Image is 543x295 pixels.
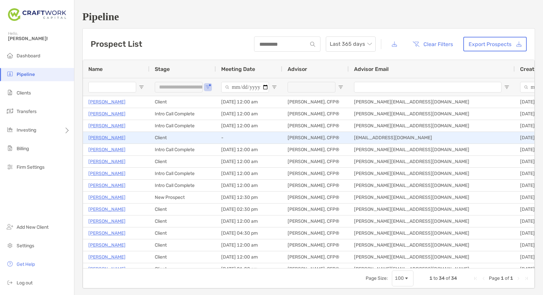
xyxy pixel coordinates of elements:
div: [PERSON_NAME][EMAIL_ADDRESS][DOMAIN_NAME] [349,120,515,132]
div: [PERSON_NAME][EMAIL_ADDRESS][DOMAIN_NAME] [349,108,515,120]
div: [PERSON_NAME], CFP® [282,239,349,251]
span: Get Help [17,262,35,267]
p: [PERSON_NAME] [88,110,126,118]
a: [PERSON_NAME] [88,122,126,130]
div: [PERSON_NAME][EMAIL_ADDRESS][DOMAIN_NAME] [349,204,515,215]
div: Intro Call Complete [149,168,216,179]
span: Name [88,66,103,72]
span: 1 [510,275,513,281]
img: firm-settings icon [6,163,14,171]
button: Open Filter Menu [205,85,211,90]
input: Meeting Date Filter Input [221,82,269,92]
div: [DATE] 04:30 pm [216,227,282,239]
img: clients icon [6,88,14,96]
div: [PERSON_NAME], CFP® [282,180,349,191]
div: [DATE] 12:00 am [216,168,282,179]
div: [DATE] 12:00 am [216,144,282,155]
input: Advisor Email Filter Input [354,82,501,92]
div: [PERSON_NAME], CFP® [282,144,349,155]
div: [PERSON_NAME], CFP® [282,192,349,203]
span: Advisor Email [354,66,389,72]
span: Investing [17,127,36,133]
div: [PERSON_NAME], CFP® [282,168,349,179]
a: [PERSON_NAME] [88,181,126,190]
img: billing icon [6,144,14,152]
img: transfers icon [6,107,14,115]
div: [PERSON_NAME], CFP® [282,132,349,144]
a: [PERSON_NAME] [88,169,126,178]
div: [DATE] 12:00 am [216,96,282,108]
div: [DATE] 12:00 am [216,120,282,132]
span: of [446,275,450,281]
span: Pipeline [17,72,35,77]
a: Export Prospects [463,37,527,51]
span: 1 [501,275,504,281]
a: [PERSON_NAME] [88,217,126,225]
span: of [505,275,509,281]
div: [PERSON_NAME], CFP® [282,108,349,120]
a: [PERSON_NAME] [88,253,126,261]
div: [PERSON_NAME][EMAIL_ADDRESS][DOMAIN_NAME] [349,215,515,227]
div: Client [149,204,216,215]
div: [PERSON_NAME], CFP® [282,227,349,239]
div: [DATE] 12:30 pm [216,192,282,203]
div: [DATE] 12:00 am [216,251,282,263]
a: [PERSON_NAME] [88,193,126,202]
p: [PERSON_NAME] [88,157,126,166]
img: get-help icon [6,260,14,268]
a: [PERSON_NAME] [88,205,126,213]
div: Client [149,215,216,227]
div: [PERSON_NAME], CFP® [282,156,349,167]
div: [EMAIL_ADDRESS][DOMAIN_NAME] [349,132,515,144]
span: Page [489,275,500,281]
a: [PERSON_NAME] [88,146,126,154]
div: Last Page [524,276,529,281]
p: [PERSON_NAME] [88,98,126,106]
span: Firm Settings [17,164,45,170]
span: Last 365 days [330,37,372,51]
div: [PERSON_NAME][EMAIL_ADDRESS][DOMAIN_NAME] [349,239,515,251]
div: [PERSON_NAME][EMAIL_ADDRESS][DOMAIN_NAME] [349,168,515,179]
button: Open Filter Menu [139,85,144,90]
div: New Prospect [149,192,216,203]
span: Meeting Date [221,66,255,72]
div: Client [149,132,216,144]
img: logout icon [6,278,14,286]
span: Dashboard [17,53,40,59]
button: Open Filter Menu [338,85,343,90]
span: 34 [439,275,445,281]
a: [PERSON_NAME] [88,241,126,249]
div: [DATE] 12:00 am [216,180,282,191]
img: pipeline icon [6,70,14,78]
div: Client [149,239,216,251]
span: Transfers [17,109,37,114]
div: [PERSON_NAME], CFP® [282,96,349,108]
h1: Pipeline [82,11,535,23]
div: [PERSON_NAME], CFP® [282,215,349,227]
div: Intro Call Complete [149,108,216,120]
div: [DATE] 12:00 am [216,108,282,120]
img: add_new_client icon [6,223,14,231]
a: [PERSON_NAME] [88,134,126,142]
div: Page Size [392,270,413,286]
div: First Page [473,276,478,281]
div: [PERSON_NAME][EMAIL_ADDRESS][DOMAIN_NAME] [349,227,515,239]
span: Billing [17,146,29,151]
div: [DATE] 12:00 am [216,156,282,167]
span: to [433,275,438,281]
div: Client [149,96,216,108]
a: [PERSON_NAME] [88,229,126,237]
span: [PERSON_NAME]! [8,36,70,41]
div: [PERSON_NAME], CFP® [282,251,349,263]
div: Client [149,227,216,239]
